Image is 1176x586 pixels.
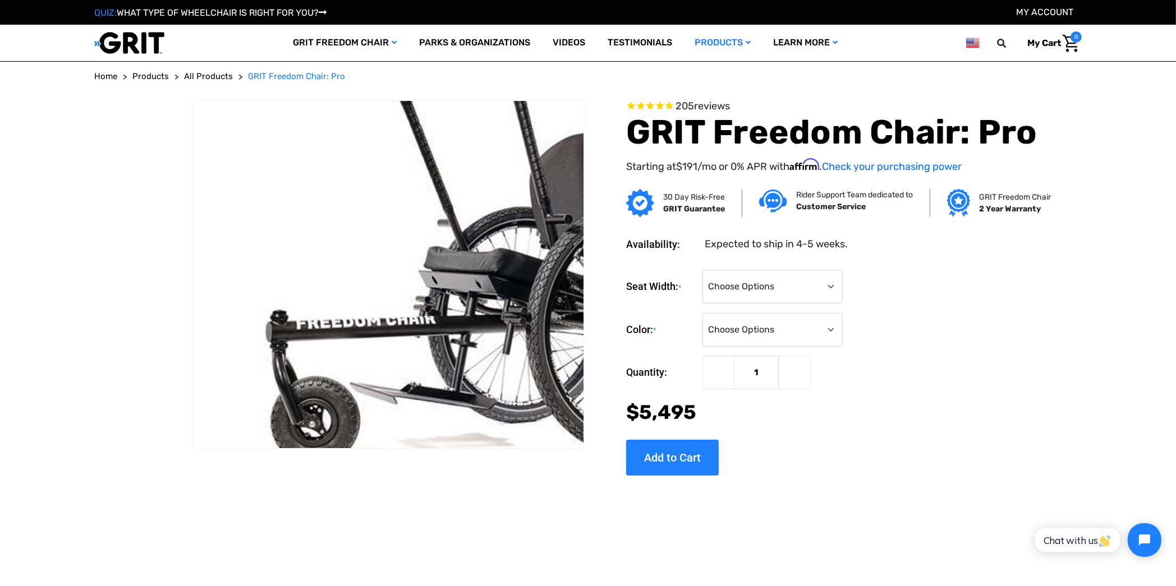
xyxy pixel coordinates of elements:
[979,191,1051,203] p: GRIT Freedom Chair
[1016,7,1073,17] a: Account
[663,204,725,214] strong: GRIT Guarantee
[683,25,762,61] a: Products
[94,70,1082,83] nav: Breadcrumb
[248,70,345,83] a: GRIT Freedom Chair: Pro
[676,100,730,112] span: 205 reviews
[1019,31,1082,55] a: Cart with 0 items
[626,440,719,476] input: Add to Cart
[541,25,596,61] a: Videos
[248,71,345,81] span: GRIT Freedom Chair: Pro
[184,70,233,83] a: All Products
[796,189,913,201] p: Rider Support Team dedicated to
[1063,35,1079,52] img: Cart
[762,25,849,61] a: Learn More
[676,160,697,173] span: $191
[1027,38,1061,48] span: My Cart
[705,237,848,252] dd: Expected to ship in 4-5 weeks.
[119,27,837,506] img: grit-freedom-chair-pro-main__93340.1683132285.jpg
[1002,31,1019,55] input: Search
[789,158,819,170] span: Affirm
[94,71,117,81] span: Home
[694,100,730,112] span: reviews
[596,25,683,61] a: Testimonials
[94,31,164,54] img: GRIT All-Terrain Wheelchair and Mobility Equipment
[626,237,697,252] dt: Availability:
[759,190,787,213] img: Customer service
[408,25,541,61] a: Parks & Organizations
[966,36,980,50] img: us.png
[94,7,327,18] a: QUIZ:WHAT TYPE OF WHEELCHAIR IS RIGHT FOR YOU?
[626,313,697,347] label: Color:
[626,270,697,304] label: Seat Width:
[132,71,169,81] span: Products
[1071,31,1082,43] span: 0
[626,356,697,389] label: Quantity:
[626,112,1047,153] h1: GRIT Freedom Chair: Pro
[184,71,233,81] span: All Products
[94,70,117,83] a: Home
[626,400,696,424] span: $5,495
[663,191,725,203] p: 30 Day Risk-Free
[626,100,1047,113] span: Rated 4.6 out of 5 stars 205 reviews
[282,25,408,61] a: GRIT Freedom Chair
[94,7,117,18] span: QUIZ:
[626,189,654,217] img: GRIT Guarantee
[626,158,1047,174] p: Starting at /mo or 0% APR with .
[947,189,970,217] img: Grit freedom
[132,70,169,83] a: Products
[796,202,866,211] strong: Customer Service
[1023,514,1171,566] iframe: Tidio Chat
[822,160,962,173] a: Check your purchasing power - Learn more about Affirm Financing (opens in modal)
[979,204,1041,214] strong: 2 Year Warranty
